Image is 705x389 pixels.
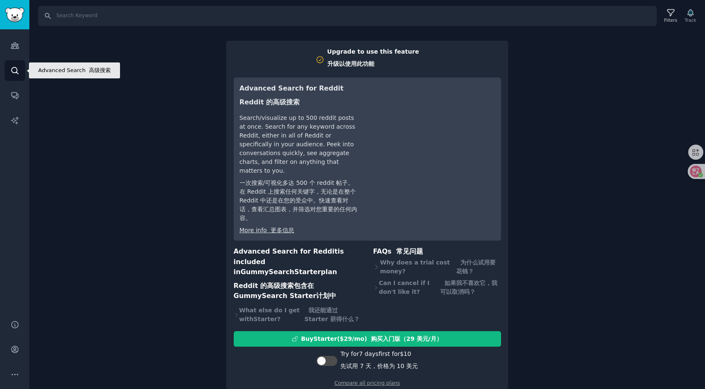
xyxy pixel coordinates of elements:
div: Why does a trial cost money? [373,257,501,277]
span: GummySearch Starter [234,292,316,300]
span: GummySearch Starter [240,268,321,276]
font: 先试用 7 天，价格为 10 美元 [340,363,418,369]
div: Filters [664,17,677,23]
font: 一次搜索/可视化多达 500 个 reddit 帖子。在 Reddit 上搜索任何关键字，无论是在整个 Reddit 中还是在您的受众中。快速查看对话，查看汇总图表，并筛选对您重要的任何内容。 [240,179,357,221]
font: 为什么试用要花钱？ [456,259,496,275]
h3: Advanced Search for Reddit [240,83,358,111]
input: Search Keyword [38,6,657,26]
div: Upgrade to use this feature [327,47,419,72]
h3: FAQs [373,246,501,257]
div: Search/visualize up to 500 reddit posts at once. Search for any keyword across Reddit, either in ... [240,114,358,226]
font: 升级以使用此功能 [327,60,374,67]
h3: Advanced Search for Reddit is included in plan [234,246,362,305]
font: 常见问题 [396,247,423,255]
font: 如果我不喜欢它，我可以取消吗？ [440,280,497,295]
div: Can I cancel if I don't like it? [373,277,501,298]
div: Try for 7 days first for $10 [340,350,418,374]
font: 我还能通过 Starter 获得什么？ [304,307,359,322]
iframe: YouTube video player [369,83,495,146]
font: 购买入门版（29 美元/月） [371,335,442,342]
div: What else do I get with Starter ? [234,305,362,325]
button: BuyStarter($29/mo) 购买入门版（29 美元/月） [234,331,501,347]
font: Reddit 的高级搜索包含在 计划中 [234,282,337,300]
img: GummySearch logo [5,8,24,22]
font: 更多信息 [271,227,294,233]
div: Buy Starter ($ 29 /mo ) [301,335,442,343]
font: Reddit 的高级搜索 [240,98,300,106]
a: More info 更多信息 [240,227,294,233]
